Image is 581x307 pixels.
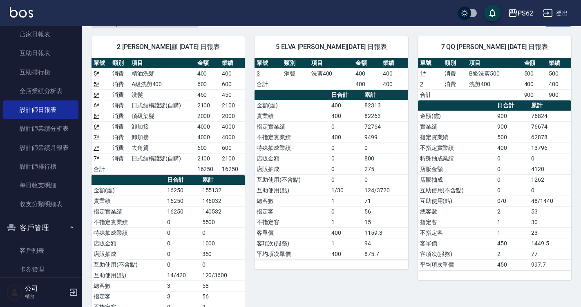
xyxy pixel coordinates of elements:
[329,227,362,238] td: 400
[547,79,571,89] td: 400
[529,185,571,196] td: 0
[255,185,329,196] td: 互助使用(點)
[418,121,495,132] td: 實業績
[195,164,220,174] td: 16250
[442,68,467,79] td: 消費
[329,132,362,142] td: 400
[92,196,165,206] td: 實業績
[529,100,571,111] th: 累計
[418,217,495,227] td: 指定客
[495,164,530,174] td: 0
[362,132,408,142] td: 9499
[10,7,33,18] img: Logo
[110,111,129,121] td: 消費
[25,285,67,293] h5: 公司
[255,111,329,121] td: 實業績
[200,291,245,302] td: 56
[329,111,362,121] td: 400
[522,58,547,69] th: 金額
[165,291,200,302] td: 3
[257,70,260,77] a: 3
[495,121,530,132] td: 900
[110,132,129,142] td: 消費
[200,238,245,249] td: 1000
[200,249,245,259] td: 350
[255,227,329,238] td: 客單價
[329,121,362,132] td: 0
[418,206,495,217] td: 總客數
[255,58,408,90] table: a dense table
[195,68,220,79] td: 400
[418,111,495,121] td: 金額(虛)
[467,79,522,89] td: 洗剪400
[495,111,530,121] td: 900
[362,153,408,164] td: 800
[101,43,235,51] span: 2 [PERSON_NAME]顧 [DATE] 日報表
[255,121,329,132] td: 指定實業績
[362,206,408,217] td: 56
[92,238,165,249] td: 店販金額
[428,43,561,51] span: 7 QQ [PERSON_NAME] [DATE] 日報表
[495,227,530,238] td: 1
[362,185,408,196] td: 124/3720
[547,58,571,69] th: 業績
[255,164,329,174] td: 店販抽成
[220,100,245,111] td: 2100
[130,89,195,100] td: 洗髮
[353,58,381,69] th: 金額
[529,174,571,185] td: 1262
[92,58,110,69] th: 單號
[3,44,78,62] a: 互助日報表
[165,217,200,227] td: 0
[467,68,522,79] td: B級洗剪500
[353,79,381,89] td: 400
[255,142,329,153] td: 特殊抽成業績
[200,217,245,227] td: 5500
[165,270,200,280] td: 14/420
[255,206,329,217] td: 指定客
[418,58,442,69] th: 單號
[195,100,220,111] td: 2100
[195,89,220,100] td: 450
[329,238,362,249] td: 1
[329,185,362,196] td: 1/30
[220,142,245,153] td: 600
[130,153,195,164] td: 日式結構護髮(自購)
[442,58,467,69] th: 類別
[329,217,362,227] td: 1
[522,89,547,100] td: 900
[220,89,245,100] td: 450
[130,142,195,153] td: 去角質
[255,58,282,69] th: 單號
[255,79,282,89] td: 合計
[255,100,329,111] td: 金額(虛)
[165,238,200,249] td: 0
[195,58,220,69] th: 金額
[495,217,530,227] td: 1
[529,217,571,227] td: 30
[529,238,571,249] td: 1449.5
[92,249,165,259] td: 店販抽成
[92,206,165,217] td: 指定實業績
[110,142,129,153] td: 消費
[110,121,129,132] td: 消費
[195,132,220,142] td: 4000
[92,227,165,238] td: 特殊抽成業績
[195,79,220,89] td: 600
[495,238,530,249] td: 450
[200,280,245,291] td: 58
[92,270,165,280] td: 互助使用(點)
[92,58,245,175] table: a dense table
[92,217,165,227] td: 不指定實業績
[25,293,67,300] p: 櫃台
[255,90,408,260] table: a dense table
[110,68,129,79] td: 消費
[200,259,245,270] td: 0
[353,68,381,79] td: 400
[92,259,165,270] td: 互助使用(不含點)
[3,176,78,195] a: 每日收支明細
[195,142,220,153] td: 600
[418,174,495,185] td: 店販抽成
[255,238,329,249] td: 客項次(服務)
[110,89,129,100] td: 消費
